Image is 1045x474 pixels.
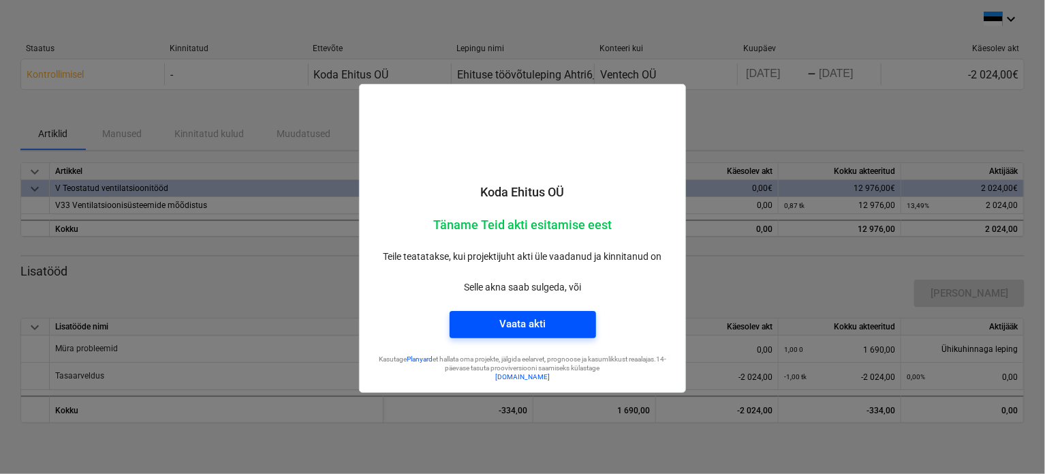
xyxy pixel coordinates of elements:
[407,355,433,363] a: Planyard
[495,373,550,381] a: [DOMAIN_NAME]
[371,217,674,233] p: Täname Teid akti esitamise eest
[371,250,674,264] p: Teile teatatakse, kui projektijuht akti üle vaadanud ja kinnitanud on
[371,355,674,373] p: Kasutage et hallata oma projekte, jälgida eelarvet, prognoose ja kasumlikkust reaalajas. 14-päeva...
[499,315,546,333] div: Vaata akti
[450,311,596,338] button: Vaata akti
[371,184,674,201] p: Koda Ehitus OÜ
[371,280,674,295] p: Selle akna saab sulgeda, või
